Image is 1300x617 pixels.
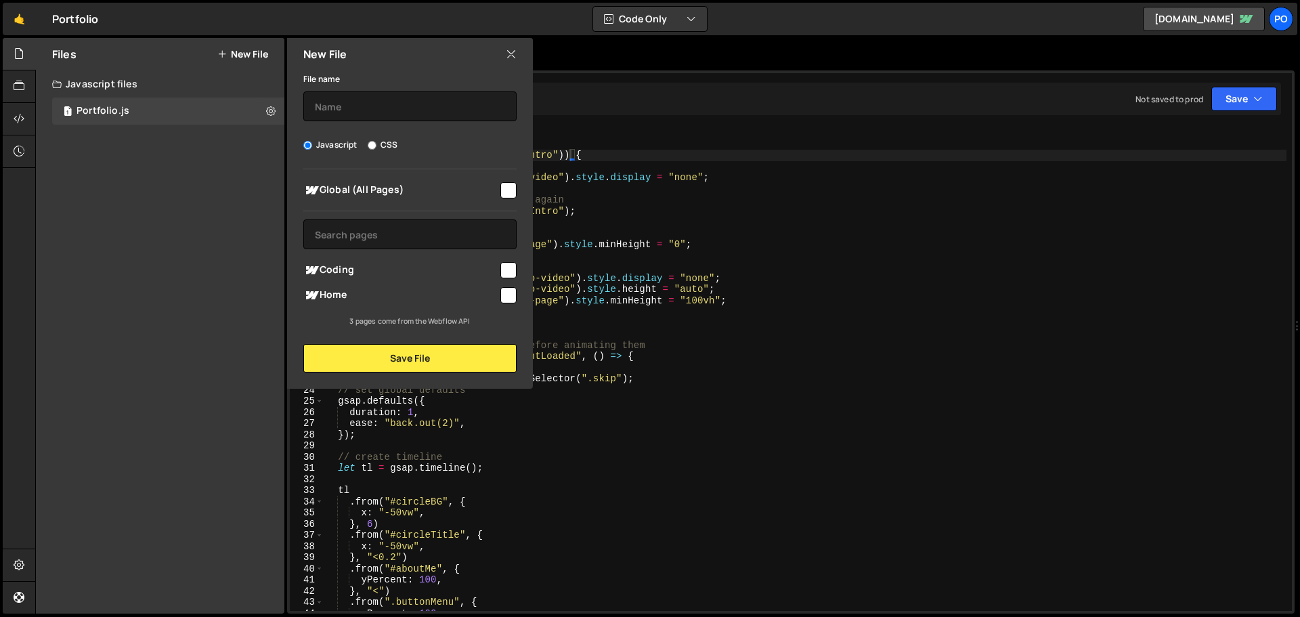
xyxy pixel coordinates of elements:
div: 24 [290,385,324,396]
div: 40 [290,563,324,575]
label: File name [303,72,340,86]
div: 43 [290,597,324,608]
span: Coding [303,262,498,278]
div: 37 [290,530,324,541]
div: Not saved to prod [1135,93,1203,105]
a: Po [1269,7,1293,31]
div: 30 [290,452,324,463]
div: 33 [290,485,324,496]
div: 31 [290,463,324,474]
h2: New File [303,47,347,62]
div: 34 [290,496,324,508]
small: 3 pages come from the Webflow API [349,316,470,326]
div: 36 [290,519,324,530]
button: Save [1211,87,1277,111]
div: 26 [290,407,324,419]
a: [DOMAIN_NAME] [1143,7,1265,31]
label: CSS [368,138,397,152]
div: 35 [290,507,324,519]
input: Search pages [303,219,517,249]
div: 41 [290,574,324,586]
div: 25 [290,396,324,407]
button: Code Only [593,7,707,31]
label: Javascript [303,138,357,152]
div: Portfolio [52,11,98,27]
div: 38 [290,541,324,553]
div: 39 [290,552,324,563]
div: Portfolio.js [77,105,129,117]
span: 1 [64,107,72,118]
div: 16937/46391.js [52,98,284,125]
div: 28 [290,429,324,441]
button: New File [217,49,268,60]
span: Global (All Pages) [303,182,498,198]
input: Javascript [303,141,312,150]
a: 🤙 [3,3,36,35]
div: Javascript files [36,70,284,98]
div: 29 [290,440,324,452]
input: Name [303,91,517,121]
div: 42 [290,586,324,597]
div: 32 [290,474,324,486]
input: CSS [368,141,376,150]
h2: Files [52,47,77,62]
div: 27 [290,418,324,429]
span: Home [303,287,498,303]
button: Save File [303,344,517,373]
